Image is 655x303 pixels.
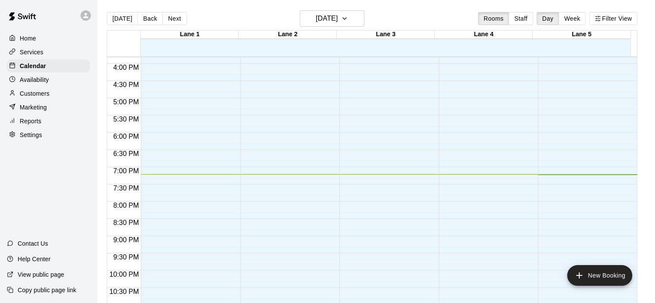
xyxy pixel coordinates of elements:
[20,117,41,125] p: Reports
[20,62,46,70] p: Calendar
[7,32,90,45] a: Home
[537,12,559,25] button: Day
[559,12,586,25] button: Week
[589,12,637,25] button: Filter View
[316,12,338,25] h6: [DATE]
[20,103,47,112] p: Marketing
[111,133,141,140] span: 6:00 PM
[20,89,50,98] p: Customers
[7,128,90,141] a: Settings
[18,270,64,279] p: View public page
[111,253,141,261] span: 9:30 PM
[239,31,337,39] div: Lane 2
[337,31,435,39] div: Lane 3
[7,101,90,114] a: Marketing
[111,98,141,106] span: 5:00 PM
[111,184,141,192] span: 7:30 PM
[509,12,533,25] button: Staff
[20,34,36,43] p: Home
[111,202,141,209] span: 8:00 PM
[20,75,49,84] p: Availability
[300,10,364,27] button: [DATE]
[111,81,141,88] span: 4:30 PM
[141,31,239,39] div: Lane 1
[107,288,141,295] span: 10:30 PM
[107,12,138,25] button: [DATE]
[7,115,90,128] a: Reports
[111,167,141,175] span: 7:00 PM
[533,31,631,39] div: Lane 5
[107,271,141,278] span: 10:00 PM
[111,116,141,123] span: 5:30 PM
[7,59,90,72] a: Calendar
[478,12,509,25] button: Rooms
[7,73,90,86] a: Availability
[7,46,90,59] a: Services
[111,219,141,226] span: 8:30 PM
[20,131,42,139] p: Settings
[111,236,141,244] span: 9:00 PM
[162,12,186,25] button: Next
[567,265,632,286] button: add
[111,150,141,157] span: 6:30 PM
[18,255,50,263] p: Help Center
[18,239,48,248] p: Contact Us
[18,286,76,294] p: Copy public page link
[7,87,90,100] a: Customers
[137,12,163,25] button: Back
[20,48,43,56] p: Services
[111,64,141,71] span: 4:00 PM
[435,31,533,39] div: Lane 4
